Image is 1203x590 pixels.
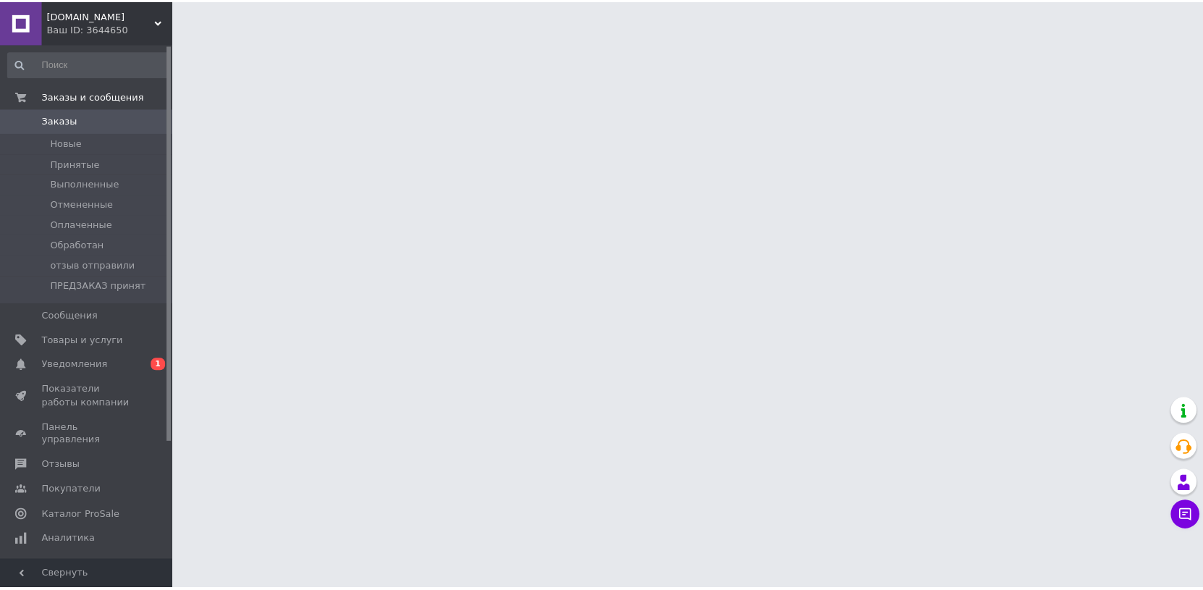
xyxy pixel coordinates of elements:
span: Принятые [51,158,101,171]
span: Показатели работы компании [42,384,134,410]
span: Инструменты вебмастера и SEO [42,559,134,585]
span: Digitex.com.ua [47,9,156,22]
span: отзыв отправили [51,260,136,273]
span: Товары и услуги [42,334,124,347]
span: Новые [51,137,83,150]
span: Уведомления [42,359,108,372]
input: Поиск [7,51,170,77]
span: Обработан [51,239,104,252]
span: Каталог ProSale [42,510,120,523]
span: ПРЕДЗАКАЗ принят [51,280,147,293]
span: Отзывы [42,460,80,473]
span: Аналитика [42,534,96,547]
span: Отмененные [51,198,114,211]
span: Заказы [42,114,77,127]
span: Сообщения [42,310,98,323]
span: Выполненные [51,178,120,191]
span: Оплаченные [51,219,113,232]
span: Панель управления [42,422,134,448]
span: Заказы и сообщения [42,90,145,103]
span: 1 [152,359,166,371]
span: Покупатели [42,484,101,497]
div: Ваш ID: 3644650 [47,22,174,35]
